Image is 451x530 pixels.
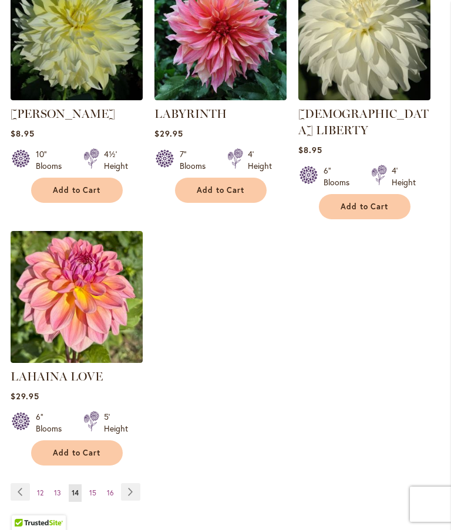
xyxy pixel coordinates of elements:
[11,128,35,139] span: $8.95
[341,202,389,212] span: Add to Cart
[11,369,103,383] a: LAHAINA LOVE
[11,91,143,103] a: La Luna
[11,231,143,363] img: LAHAINA LOVE
[107,488,114,497] span: 16
[180,148,213,172] div: 7" Blooms
[34,484,46,502] a: 12
[197,185,245,195] span: Add to Cart
[248,148,272,172] div: 4' Height
[72,488,79,497] span: 14
[154,91,287,103] a: Labyrinth
[298,107,429,137] a: [DEMOGRAPHIC_DATA] LIBERTY
[53,185,101,195] span: Add to Cart
[104,484,117,502] a: 16
[298,144,322,155] span: $8.95
[324,165,357,188] div: 6" Blooms
[11,390,39,402] span: $29.95
[11,107,115,121] a: [PERSON_NAME]
[31,178,123,203] button: Add to Cart
[104,411,128,434] div: 5' Height
[319,194,410,219] button: Add to Cart
[36,148,69,172] div: 10" Blooms
[51,484,64,502] a: 13
[175,178,267,203] button: Add to Cart
[392,165,416,188] div: 4' Height
[154,107,227,121] a: LABYRINTH
[11,354,143,365] a: LAHAINA LOVE
[36,411,69,434] div: 6" Blooms
[54,488,61,497] span: 13
[104,148,128,172] div: 4½' Height
[86,484,99,502] a: 15
[298,91,430,103] a: LADY LIBERTY
[154,128,183,139] span: $29.95
[89,488,96,497] span: 15
[9,488,42,521] iframe: Launch Accessibility Center
[53,448,101,458] span: Add to Cart
[31,440,123,466] button: Add to Cart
